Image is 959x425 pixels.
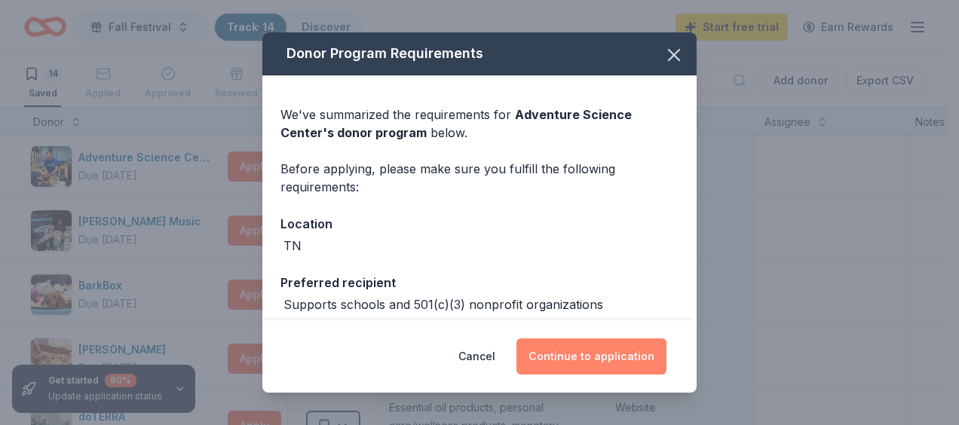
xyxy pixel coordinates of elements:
[283,237,302,255] div: TN
[280,160,679,196] div: Before applying, please make sure you fulfill the following requirements:
[280,105,679,142] div: We've summarized the requirements for below.
[262,32,697,75] div: Donor Program Requirements
[516,338,666,375] button: Continue to application
[458,338,495,375] button: Cancel
[283,295,603,313] div: Supports schools and 501(c)(3) nonprofit organizations
[280,273,679,292] div: Preferred recipient
[280,214,679,234] div: Location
